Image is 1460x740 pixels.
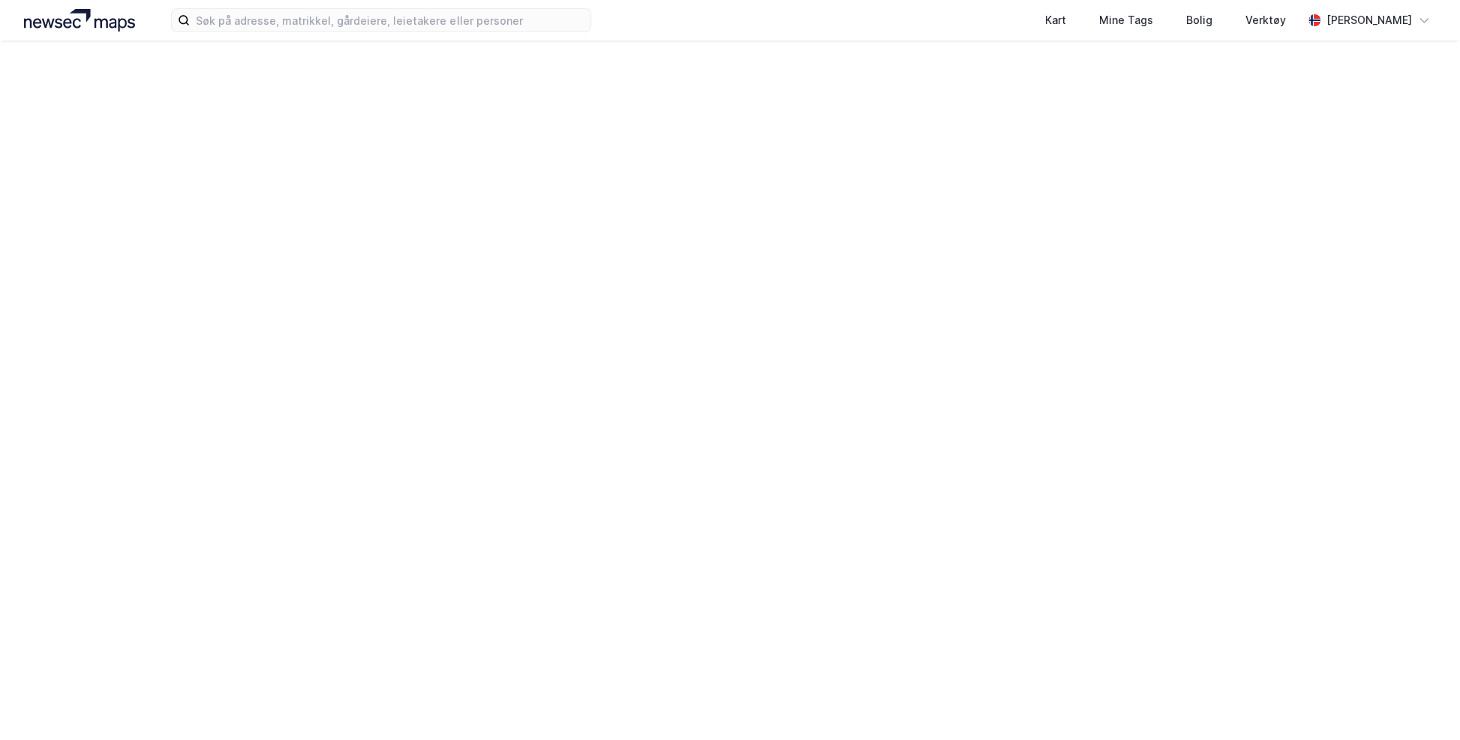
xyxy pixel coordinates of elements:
[1385,668,1460,740] iframe: Chat Widget
[24,9,135,32] img: logo.a4113a55bc3d86da70a041830d287a7e.svg
[1045,11,1066,29] div: Kart
[190,9,590,32] input: Søk på adresse, matrikkel, gårdeiere, leietakere eller personer
[1385,668,1460,740] div: Kontrollprogram for chat
[1099,11,1153,29] div: Mine Tags
[1326,11,1412,29] div: [PERSON_NAME]
[1245,11,1286,29] div: Verktøy
[1186,11,1212,29] div: Bolig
